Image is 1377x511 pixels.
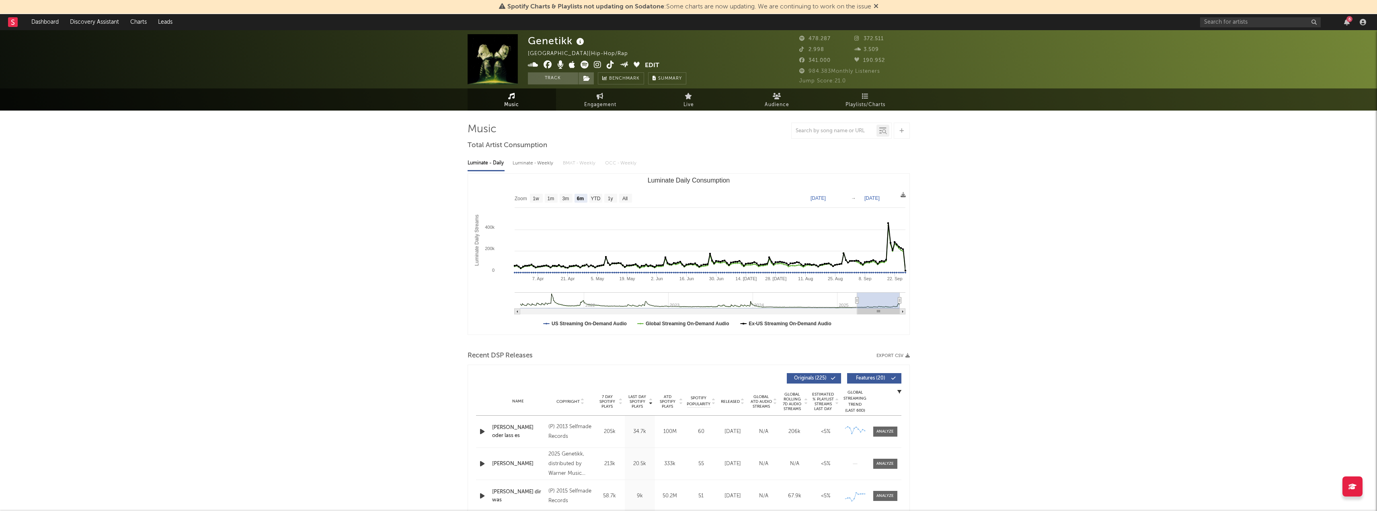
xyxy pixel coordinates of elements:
[799,47,824,52] span: 2.998
[645,61,659,71] button: Edit
[792,376,829,381] span: Originals ( 225 )
[26,14,64,30] a: Dashboard
[492,488,545,504] a: [PERSON_NAME] dir was
[609,74,640,84] span: Benchmark
[1344,19,1350,25] button: 6
[125,14,152,30] a: Charts
[1346,16,1352,22] div: 6
[858,276,871,281] text: 8. Sep
[468,156,505,170] div: Luminate - Daily
[622,196,627,201] text: All
[887,276,902,281] text: 22. Sep
[821,88,910,111] a: Playlists/Charts
[528,72,578,84] button: Track
[591,196,600,201] text: YTD
[492,268,494,273] text: 0
[812,392,834,411] span: Estimated % Playlist Streams Last Day
[597,428,623,436] div: 205k
[781,460,808,468] div: N/A
[845,100,885,110] span: Playlists/Charts
[547,196,554,201] text: 1m
[812,460,839,468] div: <5%
[533,196,539,201] text: 1w
[485,246,495,251] text: 200k
[627,428,653,436] div: 34.7k
[687,428,715,436] div: 60
[474,215,480,266] text: Luminate Daily Streams
[798,276,813,281] text: 11. Aug
[597,460,623,468] div: 213k
[645,321,729,326] text: Global Streaming On-Demand Audio
[687,395,710,407] span: Spotify Popularity
[749,321,831,326] text: Ex-US Streaming On-Demand Audio
[765,100,789,110] span: Audience
[852,376,889,381] span: Features ( 20 )
[64,14,125,30] a: Discovery Assistant
[591,276,604,281] text: 5. May
[627,394,648,409] span: Last Day Spotify Plays
[709,276,723,281] text: 30. Jun
[719,492,746,500] div: [DATE]
[658,76,682,81] span: Summary
[598,72,644,84] a: Benchmark
[1200,17,1321,27] input: Search for artists
[683,100,694,110] span: Live
[721,399,740,404] span: Released
[648,72,686,84] button: Summary
[627,460,653,468] div: 20.5k
[651,276,663,281] text: 2. Jun
[468,141,547,150] span: Total Artist Consumption
[647,177,730,184] text: Luminate Daily Consumption
[750,492,777,500] div: N/A
[854,36,884,41] span: 372.511
[597,394,618,409] span: 7 Day Spotify Plays
[560,276,575,281] text: 21. Apr
[781,392,803,411] span: Global Rolling 7D Audio Streams
[847,373,901,384] button: Features(20)
[607,196,613,201] text: 1y
[468,88,556,111] a: Music
[627,492,653,500] div: 9k
[812,428,839,436] div: <5%
[799,69,880,74] span: 984.383 Monthly Listeners
[644,88,733,111] a: Live
[679,276,694,281] text: 16. Jun
[765,276,786,281] text: 28. [DATE]
[719,428,746,436] div: [DATE]
[799,36,831,41] span: 478.287
[584,100,616,110] span: Engagement
[657,492,683,500] div: 50.2M
[851,195,856,201] text: →
[787,373,841,384] button: Originals(225)
[597,492,623,500] div: 58.7k
[548,486,592,506] div: (P) 2015 Selfmade Records
[556,399,580,404] span: Copyright
[528,34,586,47] div: Genetikk
[854,58,885,63] span: 190.952
[687,460,715,468] div: 55
[532,276,544,281] text: 7. Apr
[657,394,678,409] span: ATD Spotify Plays
[750,428,777,436] div: N/A
[735,276,757,281] text: 14. [DATE]
[733,88,821,111] a: Audience
[515,196,527,201] text: Zoom
[492,460,545,468] a: [PERSON_NAME]
[687,492,715,500] div: 51
[619,276,635,281] text: 19. May
[719,460,746,468] div: [DATE]
[504,100,519,110] span: Music
[812,492,839,500] div: <5%
[492,424,545,439] a: [PERSON_NAME] oder lass es
[468,351,533,361] span: Recent DSP Releases
[792,128,876,134] input: Search by song name or URL
[513,156,555,170] div: Luminate - Weekly
[799,58,831,63] span: 341.000
[468,174,909,335] svg: Luminate Daily Consumption
[657,460,683,468] div: 333k
[528,49,637,59] div: [GEOGRAPHIC_DATA] | Hip-Hop/Rap
[548,449,592,478] div: 2025 Genetikk, distributed by Warner Music [GEOGRAPHIC_DATA]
